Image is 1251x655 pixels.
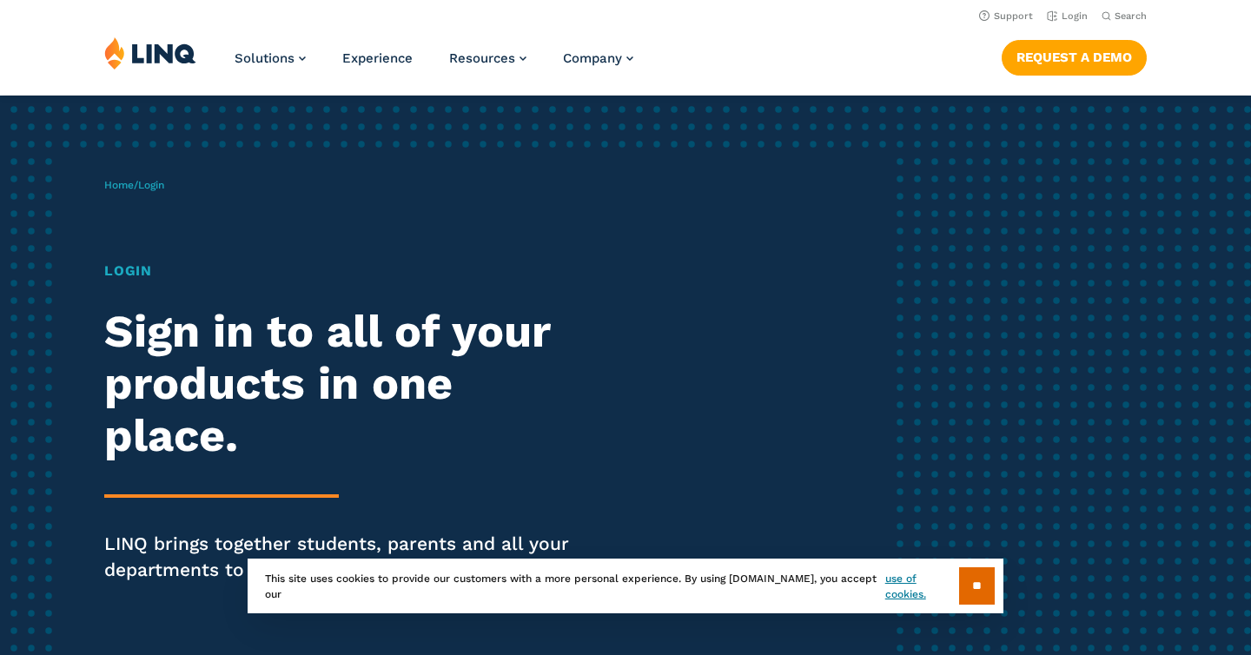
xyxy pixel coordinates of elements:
a: use of cookies. [885,571,959,602]
h2: Sign in to all of your products in one place. [104,306,586,461]
p: LINQ brings together students, parents and all your departments to improve efficiency and transpa... [104,531,586,583]
a: Support [979,10,1033,22]
a: Solutions [235,50,306,66]
a: Request a Demo [1002,40,1147,75]
span: Resources [449,50,515,66]
a: Experience [342,50,413,66]
span: Search [1115,10,1147,22]
img: LINQ | K‑12 Software [104,36,196,69]
a: Login [1047,10,1088,22]
nav: Primary Navigation [235,36,633,94]
nav: Button Navigation [1002,36,1147,75]
span: / [104,179,164,191]
span: Company [563,50,622,66]
h1: Login [104,261,586,281]
span: Solutions [235,50,295,66]
a: Resources [449,50,526,66]
a: Company [563,50,633,66]
div: This site uses cookies to provide our customers with a more personal experience. By using [DOMAIN... [248,559,1003,613]
button: Open Search Bar [1102,10,1147,23]
span: Login [138,179,164,191]
a: Home [104,179,134,191]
